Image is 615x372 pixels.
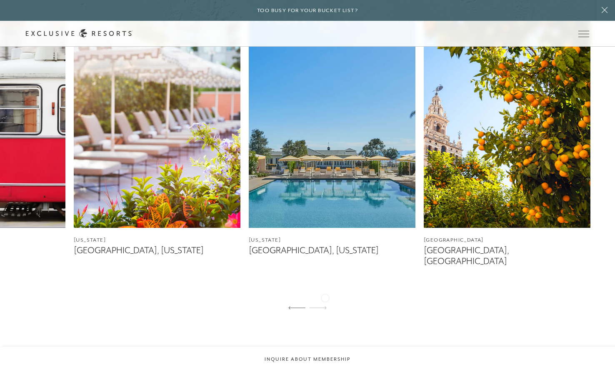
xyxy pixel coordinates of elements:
[424,20,590,267] a: [GEOGRAPHIC_DATA][GEOGRAPHIC_DATA], [GEOGRAPHIC_DATA]
[257,7,358,15] h6: Too busy for your bucket list?
[249,20,415,256] a: [US_STATE][GEOGRAPHIC_DATA], [US_STATE]
[249,236,415,244] figcaption: [US_STATE]
[578,31,589,37] button: Open navigation
[74,245,240,256] figcaption: [GEOGRAPHIC_DATA], [US_STATE]
[74,236,240,244] figcaption: [US_STATE]
[249,245,415,256] figcaption: [GEOGRAPHIC_DATA], [US_STATE]
[424,245,590,266] figcaption: [GEOGRAPHIC_DATA], [GEOGRAPHIC_DATA]
[424,236,590,244] figcaption: [GEOGRAPHIC_DATA]
[74,20,240,256] a: [US_STATE][GEOGRAPHIC_DATA], [US_STATE]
